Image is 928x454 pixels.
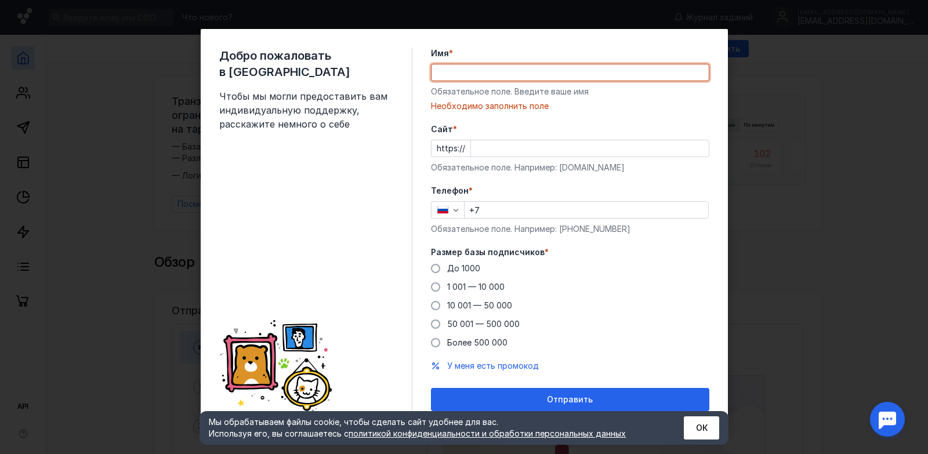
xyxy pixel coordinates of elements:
[447,282,505,292] span: 1 001 — 10 000
[547,395,593,405] span: Отправить
[447,263,480,273] span: До 1000
[431,185,469,197] span: Телефон
[209,416,655,440] div: Мы обрабатываем файлы cookie, чтобы сделать сайт удобнее для вас. Используя его, вы соглашаетесь c
[219,89,393,131] span: Чтобы мы могли предоставить вам индивидуальную поддержку, расскажите немного о себе
[219,48,393,80] span: Добро пожаловать в [GEOGRAPHIC_DATA]
[349,428,626,438] a: политикой конфиденциальности и обработки персональных данных
[431,100,709,112] div: Необходимо заполнить поле
[431,48,449,59] span: Имя
[447,361,539,371] span: У меня есть промокод
[431,86,709,97] div: Обязательное поле. Введите ваше имя
[431,124,453,135] span: Cайт
[447,360,539,372] button: У меня есть промокод
[447,300,512,310] span: 10 001 — 50 000
[431,223,709,235] div: Обязательное поле. Например: [PHONE_NUMBER]
[431,388,709,411] button: Отправить
[447,319,520,329] span: 50 001 — 500 000
[684,416,719,440] button: ОК
[431,162,709,173] div: Обязательное поле. Например: [DOMAIN_NAME]
[431,246,545,258] span: Размер базы подписчиков
[447,337,507,347] span: Более 500 000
